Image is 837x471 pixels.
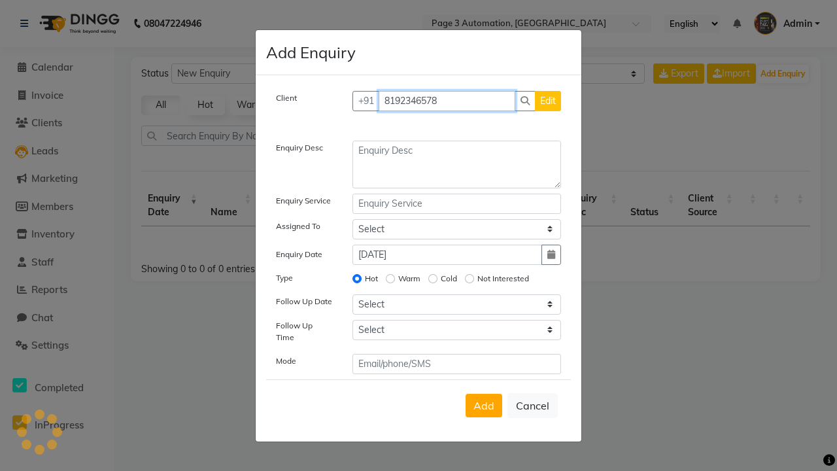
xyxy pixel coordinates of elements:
label: Follow Up Time [276,320,333,343]
label: Assigned To [276,220,320,232]
button: Edit [535,91,561,111]
input: Search by Name/Mobile/Email/Code [379,91,516,111]
label: Cold [441,273,457,285]
label: Client [276,92,297,104]
label: Enquiry Date [276,249,322,260]
label: Not Interested [477,273,529,285]
span: Add [473,399,494,412]
h4: Add Enquiry [266,41,356,64]
label: Follow Up Date [276,296,332,307]
label: Hot [365,273,378,285]
input: Enquiry Service [352,194,562,214]
label: Enquiry Service [276,195,331,207]
input: Email/phone/SMS [352,354,562,374]
label: Warm [398,273,420,285]
button: Cancel [507,393,558,418]
label: Type [276,272,293,284]
label: Enquiry Desc [276,142,323,154]
button: Add [466,394,502,417]
label: Mode [276,355,296,367]
button: +91 [352,91,380,111]
span: Edit [540,95,556,107]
